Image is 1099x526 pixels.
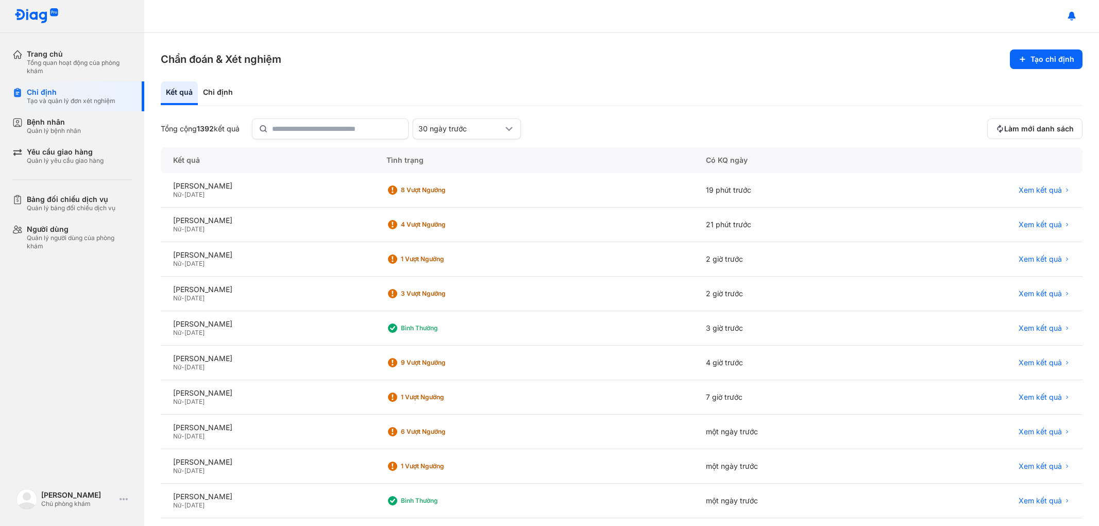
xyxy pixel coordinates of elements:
[694,346,889,380] div: 4 giờ trước
[1019,254,1062,264] span: Xem kết quả
[694,242,889,277] div: 2 giờ trước
[173,225,181,233] span: Nữ
[401,428,483,436] div: 6 Vượt ngưỡng
[694,277,889,311] div: 2 giờ trước
[401,290,483,298] div: 3 Vượt ngưỡng
[401,393,483,401] div: 1 Vượt ngưỡng
[173,294,181,302] span: Nữ
[181,260,184,267] span: -
[173,285,362,294] div: [PERSON_NAME]
[401,324,483,332] div: Bình thường
[173,354,362,363] div: [PERSON_NAME]
[184,363,205,371] span: [DATE]
[181,398,184,405] span: -
[173,260,181,267] span: Nữ
[401,497,483,505] div: Bình thường
[1019,462,1062,471] span: Xem kết quả
[184,432,205,440] span: [DATE]
[27,59,132,75] div: Tổng quan hoạt động của phòng khám
[27,157,104,165] div: Quản lý yêu cầu giao hàng
[41,500,115,508] div: Chủ phòng khám
[184,329,205,336] span: [DATE]
[184,501,205,509] span: [DATE]
[27,225,132,234] div: Người dùng
[1019,427,1062,436] span: Xem kết quả
[1004,124,1074,133] span: Làm mới danh sách
[27,234,132,250] div: Quản lý người dùng của phòng khám
[694,380,889,415] div: 7 giờ trước
[1019,220,1062,229] span: Xem kết quả
[184,467,205,474] span: [DATE]
[401,255,483,263] div: 1 Vượt ngưỡng
[161,147,374,173] div: Kết quả
[1019,393,1062,402] span: Xem kết quả
[987,118,1083,139] button: Làm mới danh sách
[173,329,181,336] span: Nữ
[161,81,198,105] div: Kết quả
[401,220,483,229] div: 4 Vượt ngưỡng
[14,8,59,24] img: logo
[694,147,889,173] div: Có KQ ngày
[181,225,184,233] span: -
[181,363,184,371] span: -
[173,432,181,440] span: Nữ
[184,398,205,405] span: [DATE]
[27,49,132,59] div: Trang chủ
[694,311,889,346] div: 3 giờ trước
[374,147,694,173] div: Tình trạng
[1019,324,1062,333] span: Xem kết quả
[694,173,889,208] div: 19 phút trước
[181,329,184,336] span: -
[198,81,238,105] div: Chỉ định
[173,492,362,501] div: [PERSON_NAME]
[181,501,184,509] span: -
[1019,496,1062,505] span: Xem kết quả
[401,186,483,194] div: 8 Vượt ngưỡng
[181,432,184,440] span: -
[694,208,889,242] div: 21 phút trước
[27,204,115,212] div: Quản lý bảng đối chiếu dịch vụ
[1019,358,1062,367] span: Xem kết quả
[401,462,483,470] div: 1 Vượt ngưỡng
[694,415,889,449] div: một ngày trước
[184,225,205,233] span: [DATE]
[41,490,115,500] div: [PERSON_NAME]
[173,388,362,398] div: [PERSON_NAME]
[173,250,362,260] div: [PERSON_NAME]
[197,124,214,133] span: 1392
[181,191,184,198] span: -
[694,449,889,484] div: một ngày trước
[418,124,503,133] div: 30 ngày trước
[184,294,205,302] span: [DATE]
[173,191,181,198] span: Nữ
[173,216,362,225] div: [PERSON_NAME]
[173,467,181,474] span: Nữ
[27,97,115,105] div: Tạo và quản lý đơn xét nghiệm
[184,191,205,198] span: [DATE]
[694,484,889,518] div: một ngày trước
[16,489,37,510] img: logo
[184,260,205,267] span: [DATE]
[173,423,362,432] div: [PERSON_NAME]
[173,457,362,467] div: [PERSON_NAME]
[27,195,115,204] div: Bảng đối chiếu dịch vụ
[1019,289,1062,298] span: Xem kết quả
[27,127,81,135] div: Quản lý bệnh nhân
[173,363,181,371] span: Nữ
[173,501,181,509] span: Nữ
[401,359,483,367] div: 9 Vượt ngưỡng
[27,88,115,97] div: Chỉ định
[173,319,362,329] div: [PERSON_NAME]
[27,147,104,157] div: Yêu cầu giao hàng
[181,467,184,474] span: -
[27,117,81,127] div: Bệnh nhân
[181,294,184,302] span: -
[161,52,281,66] h3: Chẩn đoán & Xét nghiệm
[1019,185,1062,195] span: Xem kết quả
[173,181,362,191] div: [PERSON_NAME]
[1010,49,1083,69] button: Tạo chỉ định
[161,124,240,133] div: Tổng cộng kết quả
[173,398,181,405] span: Nữ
